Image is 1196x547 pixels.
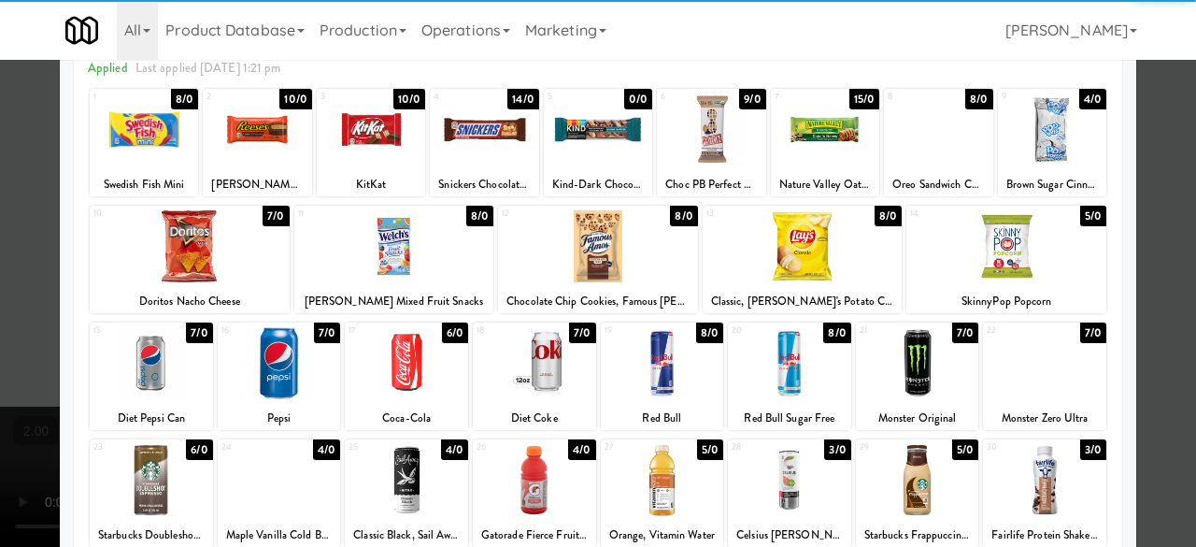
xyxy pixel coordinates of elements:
[884,173,992,196] div: Oreo Sandwich Cookies
[983,407,1106,430] div: Monster Zero Ultra
[1079,89,1106,109] div: 4/0
[186,439,212,460] div: 6/0
[93,290,287,313] div: Doritos Nacho Cheese
[568,439,595,460] div: 4/0
[657,89,765,196] div: 69/0Choc PB Perfect Bar
[705,290,900,313] div: Classic, [PERSON_NAME]'s Potato Chips
[90,206,290,313] div: 107/0Doritos Nacho Cheese
[604,524,721,547] div: Orange, Vitamin Water
[93,323,151,338] div: 15
[203,89,311,196] div: 210/0[PERSON_NAME] Peanut Butter Cups
[498,290,698,313] div: Chocolate Chip Cookies, Famous [PERSON_NAME]
[860,323,918,338] div: 21
[774,173,876,196] div: Nature Valley Oats n Honey Granola Bar
[90,439,213,547] div: 236/0Starbucks Doubleshot Espresso Beverage
[1080,206,1106,226] div: 5/0
[441,439,468,460] div: 4/0
[888,89,938,105] div: 8
[601,323,724,430] div: 198/0Red Bull
[203,173,311,196] div: [PERSON_NAME] Peanut Butter Cups
[983,323,1106,430] div: 227/0Monster Zero Ultra
[294,290,494,313] div: [PERSON_NAME] Mixed Fruit Snacks
[317,173,425,196] div: KitKat
[476,407,593,430] div: Diet Coke
[90,173,198,196] div: Swedish Fish Mini
[502,206,598,222] div: 12
[824,439,850,460] div: 3/0
[661,89,711,105] div: 6
[263,206,289,226] div: 7/0
[547,173,649,196] div: Kind-Dark Chocolate Nuts & Sea Salt
[320,89,371,105] div: 3
[294,206,494,313] div: 118/0[PERSON_NAME] Mixed Fruit Snacks
[823,323,850,343] div: 8/0
[314,323,340,343] div: 7/0
[1080,439,1106,460] div: 3/0
[320,173,422,196] div: KitKat
[859,407,976,430] div: Monster Original
[697,439,723,460] div: 5/0
[983,439,1106,547] div: 303/0Fairlife Protein Shake Chocolate
[909,290,1103,313] div: SkinnyPop Popcorn
[218,407,341,430] div: Pepsi
[501,290,695,313] div: Chocolate Chip Cookies, Famous [PERSON_NAME]
[856,323,979,430] div: 217/0Monster Original
[604,407,721,430] div: Red Bull
[206,173,308,196] div: [PERSON_NAME] Peanut Butter Cups
[983,524,1106,547] div: Fairlife Protein Shake Chocolate
[732,323,790,338] div: 20
[548,89,598,105] div: 5
[728,323,851,430] div: 208/0Red Bull Sugar Free
[218,439,341,547] div: 244/0Maple Vanilla Cold Brew
[657,173,765,196] div: Choc PB Perfect Bar
[221,323,279,338] div: 16
[477,439,534,455] div: 26
[221,407,338,430] div: Pepsi
[771,173,879,196] div: Nature Valley Oats n Honey Granola Bar
[605,323,662,338] div: 19
[93,173,195,196] div: Swedish Fish Mini
[466,206,493,226] div: 8/0
[703,206,903,313] div: 138/0Classic, [PERSON_NAME]'s Potato Chips
[856,524,979,547] div: Starbucks Frappuccino Mocha
[875,206,902,226] div: 8/0
[434,89,484,105] div: 4
[507,89,538,109] div: 14/0
[775,89,825,105] div: 7
[348,524,465,547] div: Classic Black, Sail Away Cold Brew
[887,173,990,196] div: Oreo Sandwich Cookies
[601,407,724,430] div: Red Bull
[135,59,281,77] span: Last applied [DATE] 1:21 pm
[952,323,978,343] div: 7/0
[221,524,338,547] div: Maple Vanilla Cold Brew
[856,439,979,547] div: 295/0Starbucks Frappuccino Mocha
[430,173,538,196] div: Snickers Chocolate Bar
[731,407,848,430] div: Red Bull Sugar Free
[345,323,468,430] div: 176/0Coca-Cola
[859,524,976,547] div: Starbucks Frappuccino Mocha
[430,89,538,196] div: 414/0Snickers Chocolate Bar
[93,407,210,430] div: Diet Pepsi Can
[601,524,724,547] div: Orange, Vitamin Water
[476,524,593,547] div: Gatorade Fierce Fruit Punch
[186,323,212,343] div: 7/0
[171,89,198,109] div: 8/0
[906,290,1106,313] div: SkinnyPop Popcorn
[93,439,151,455] div: 23
[317,89,425,196] div: 310/0KitKat
[728,439,851,547] div: 283/0Celsius [PERSON_NAME]
[345,439,468,547] div: 254/0Classic Black, Sail Away Cold Brew
[88,59,128,77] span: Applied
[206,89,257,105] div: 2
[345,524,468,547] div: Classic Black, Sail Away Cold Brew
[703,290,903,313] div: Classic, [PERSON_NAME]'s Potato Chips
[498,206,698,313] div: 128/0Chocolate Chip Cookies, Famous [PERSON_NAME]
[90,407,213,430] div: Diet Pepsi Can
[856,407,979,430] div: Monster Original
[771,89,879,196] div: 715/0Nature Valley Oats n Honey Granola Bar
[728,407,851,430] div: Red Bull Sugar Free
[65,14,98,47] img: Micromart
[313,439,340,460] div: 4/0
[93,206,190,222] div: 10
[987,323,1045,338] div: 22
